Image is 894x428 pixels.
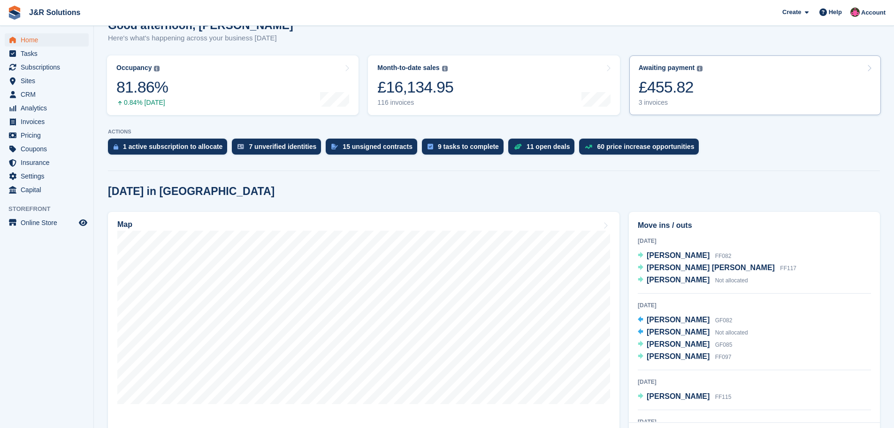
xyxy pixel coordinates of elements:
[123,143,222,150] div: 1 active subscription to allocate
[782,8,801,17] span: Create
[154,66,160,71] img: icon-info-grey-7440780725fd019a000dd9b08b2336e03edf1995a4989e88bcd33f0948082b44.svg
[5,88,89,101] a: menu
[25,5,84,20] a: J&R Solutions
[368,55,619,115] a: Month-to-date sales £16,134.95 116 invoices
[579,139,703,159] a: 60 price increase opportunities
[697,66,703,71] img: icon-info-grey-7440780725fd019a000dd9b08b2336e03edf1995a4989e88bcd33f0948082b44.svg
[639,99,703,107] div: 3 invoices
[715,354,732,360] span: FF097
[343,143,413,150] div: 15 unsigned contracts
[715,253,732,259] span: FF082
[715,329,748,336] span: Not allocated
[21,156,77,169] span: Insurance
[442,66,448,71] img: icon-info-grey-7440780725fd019a000dd9b08b2336e03edf1995a4989e88bcd33f0948082b44.svg
[5,129,89,142] a: menu
[638,339,732,351] a: [PERSON_NAME] GF085
[715,277,748,284] span: Not allocated
[638,301,871,310] div: [DATE]
[331,144,338,149] img: contract_signature_icon-13c848040528278c33f63329250d36e43548de30e8caae1d1a13099fd9432cc5.svg
[21,88,77,101] span: CRM
[647,328,710,336] span: [PERSON_NAME]
[116,99,168,107] div: 0.84% [DATE]
[861,8,886,17] span: Account
[237,144,244,149] img: verify_identity-adf6edd0f0f0b5bbfe63781bf79b02c33cf7c696d77639b501bdc392416b5a36.svg
[21,216,77,229] span: Online Store
[428,144,433,149] img: task-75834270c22a3079a89374b754ae025e5fb1db73e45f91037f5363f120a921f8.svg
[715,342,733,348] span: GF085
[638,274,748,287] a: [PERSON_NAME] Not allocated
[326,139,422,159] a: 15 unsigned contracts
[21,74,77,87] span: Sites
[638,250,731,262] a: [PERSON_NAME] FF082
[107,55,359,115] a: Occupancy 81.86% 0.84% [DATE]
[21,115,77,128] span: Invoices
[8,204,93,214] span: Storefront
[829,8,842,17] span: Help
[108,129,880,135] p: ACTIONS
[5,216,89,229] a: menu
[638,418,871,426] div: [DATE]
[21,170,77,183] span: Settings
[5,47,89,60] a: menu
[438,143,499,150] div: 9 tasks to complete
[21,47,77,60] span: Tasks
[597,143,694,150] div: 60 price increase opportunities
[377,99,453,107] div: 116 invoices
[850,8,860,17] img: Julie Morgan
[5,74,89,87] a: menu
[8,6,22,20] img: stora-icon-8386f47178a22dfd0bd8f6a31ec36ba5ce8667c1dd55bd0f319d3a0aa187defe.svg
[377,64,439,72] div: Month-to-date sales
[514,143,522,150] img: deal-1b604bf984904fb50ccaf53a9ad4b4a5d6e5aea283cecdc64d6e3604feb123c2.svg
[21,101,77,115] span: Analytics
[629,55,881,115] a: Awaiting payment £455.82 3 invoices
[780,265,796,272] span: FF117
[21,33,77,47] span: Home
[21,142,77,156] span: Coupons
[108,185,275,198] h2: [DATE] in [GEOGRAPHIC_DATA]
[639,64,695,72] div: Awaiting payment
[638,314,732,327] a: [PERSON_NAME] GF082
[117,220,132,229] h2: Map
[5,101,89,115] a: menu
[647,276,710,284] span: [PERSON_NAME]
[527,143,570,150] div: 11 open deals
[116,64,152,72] div: Occupancy
[647,251,710,259] span: [PERSON_NAME]
[5,61,89,74] a: menu
[5,142,89,156] a: menu
[638,262,796,274] a: [PERSON_NAME] [PERSON_NAME] FF117
[585,145,592,149] img: price_increase_opportunities-93ffe204e8149a01c8c9dc8f82e8f89637d9d84a8eef4429ea346261dce0b2c0.svg
[647,352,710,360] span: [PERSON_NAME]
[715,317,733,324] span: GF082
[21,61,77,74] span: Subscriptions
[108,139,232,159] a: 1 active subscription to allocate
[21,183,77,196] span: Capital
[638,327,748,339] a: [PERSON_NAME] Not allocated
[5,183,89,196] a: menu
[377,78,453,97] div: £16,134.95
[5,33,89,47] a: menu
[638,237,871,245] div: [DATE]
[638,220,871,231] h2: Move ins / outs
[508,139,580,159] a: 11 open deals
[422,139,508,159] a: 9 tasks to complete
[232,139,326,159] a: 7 unverified identities
[5,115,89,128] a: menu
[5,170,89,183] a: menu
[638,351,731,363] a: [PERSON_NAME] FF097
[715,394,732,400] span: FF115
[639,78,703,97] div: £455.82
[647,316,710,324] span: [PERSON_NAME]
[108,33,293,44] p: Here's what's happening across your business [DATE]
[647,340,710,348] span: [PERSON_NAME]
[77,217,89,228] a: Preview store
[21,129,77,142] span: Pricing
[249,143,316,150] div: 7 unverified identities
[638,391,731,403] a: [PERSON_NAME] FF115
[647,264,775,272] span: [PERSON_NAME] [PERSON_NAME]
[114,144,118,150] img: active_subscription_to_allocate_icon-d502201f5373d7db506a760aba3b589e785aa758c864c3986d89f69b8ff3...
[5,156,89,169] a: menu
[116,78,168,97] div: 81.86%
[647,392,710,400] span: [PERSON_NAME]
[638,378,871,386] div: [DATE]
